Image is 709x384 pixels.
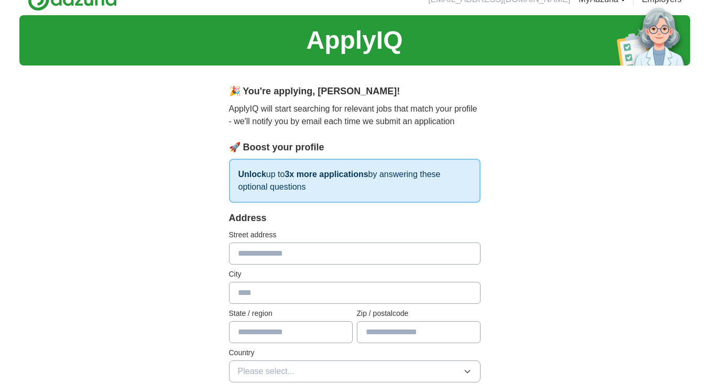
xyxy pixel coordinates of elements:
strong: 3x more applications [285,170,368,179]
h1: ApplyIQ [306,21,402,59]
p: up to by answering these optional questions [229,159,481,203]
p: ApplyIQ will start searching for relevant jobs that match your profile - we'll notify you by emai... [229,103,481,128]
label: Street address [229,229,481,240]
button: Please select... [229,360,481,382]
label: Zip / postalcode [357,308,481,319]
label: Country [229,347,481,358]
strong: Unlock [238,170,266,179]
div: 🎉 You're applying , [PERSON_NAME] ! [229,84,481,98]
span: Please select... [238,365,295,378]
div: Address [229,211,481,225]
div: 🚀 Boost your profile [229,140,481,155]
label: State / region [229,308,353,319]
label: City [229,269,481,280]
